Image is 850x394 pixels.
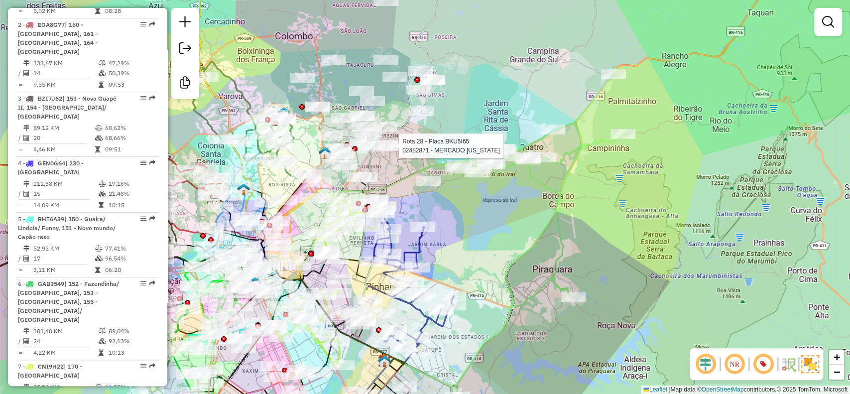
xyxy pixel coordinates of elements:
span: CNI9H22 [38,363,64,370]
i: % de utilização do peso [95,125,103,131]
img: 704 UDC Full Brasilio [248,276,261,289]
td: 211,38 KM [33,179,98,189]
td: / [18,133,23,143]
i: Tempo total em rota [95,8,100,14]
div: Map data © contributors,© 2025 TomTom, Microsoft [641,386,850,394]
td: 9,55 KM [33,80,98,90]
i: Total de Atividades [23,256,29,262]
a: Zoom out [829,365,844,380]
img: Warecloud Bigorrilho - SÃO FRACISCO - 911, 912, 904, 909 [237,183,250,196]
div: Atividade não roteirizada - DISTRIBUIDORA KLAUSS [409,106,434,116]
td: / [18,68,23,78]
a: Criar modelo [175,73,195,95]
td: 85,98 KM [33,382,95,392]
i: Distância Total [23,60,29,66]
i: % de utilização do peso [99,60,106,66]
span: BZL7J62 [38,95,62,102]
i: Distância Total [23,384,29,390]
img: WCL VILA GRAZIELA [277,107,290,120]
td: 10:15 [108,200,155,210]
td: 4,22 KM [33,348,98,358]
i: % de utilização da cubagem [99,338,106,344]
img: CDD Curitiba [378,354,391,367]
i: % de utilização do peso [95,384,103,390]
img: Warecloud Colombo II - Santa candida - 221, 220, 910, 304 [319,146,332,159]
td: 08:28 [105,6,155,16]
div: Atividade não roteirizada - BROTO & RISSARDI LTD [382,72,407,82]
i: Distância Total [23,246,29,252]
em: Rota exportada [149,216,155,222]
td: 19,16% [108,179,155,189]
td: = [18,80,23,90]
td: 09:51 [105,144,155,154]
td: / [18,336,23,346]
td: 60,62% [105,123,155,133]
em: Opções [140,363,146,369]
td: 14 [33,68,98,78]
div: Atividade não roteirizada - MERCEARIA BAR SANTA [373,55,398,65]
span: EOA8G77 [38,21,65,28]
a: OpenStreetMap [702,386,744,393]
i: % de utilização do peso [99,328,106,334]
td: 06:20 [105,265,155,275]
td: 17 [33,254,95,263]
td: 68,66% [105,133,155,143]
td: 101,40 KM [33,326,98,336]
td: 09:53 [108,80,155,90]
span: 2 - [18,21,98,55]
em: Opções [140,216,146,222]
a: Exportar sessão [175,38,195,61]
span: 3 - [18,95,117,120]
td: = [18,348,23,358]
td: 66,03% [105,382,155,392]
td: 89,04% [108,326,155,336]
i: % de utilização da cubagem [99,191,106,197]
span: | 153 - Nova Guapé II, 154 - [GEOGRAPHIC_DATA]/ [GEOGRAPHIC_DATA] [18,95,117,120]
i: % de utilização do peso [95,246,103,252]
a: Exibir filtros [818,12,838,32]
span: Ocultar deslocamento [694,352,718,376]
span: + [834,351,840,363]
td: 21,43% [108,189,155,199]
span: − [834,366,840,378]
div: Atividade não roteirizada - MERCADO MERCOSUL LTD [321,55,346,65]
i: Total de Atividades [23,70,29,76]
img: Fluxo de ruas [780,356,796,372]
span: GEN0G64 [38,159,65,167]
em: Opções [140,280,146,286]
td: 96,54% [105,254,155,263]
td: 50,39% [108,68,155,78]
td: 24 [33,336,98,346]
em: Rota exportada [149,280,155,286]
a: Leaflet [643,386,667,393]
span: 4 - [18,159,84,176]
i: Distância Total [23,125,29,131]
div: Atividade não roteirizada - ERIEL ARILDO SILVA [408,66,433,76]
i: Tempo total em rota [99,82,104,88]
i: Distância Total [23,328,29,334]
em: Rota exportada [149,95,155,101]
td: 77,41% [105,244,155,254]
span: RHT6A39 [38,215,64,223]
em: Rota exportada [149,160,155,166]
td: = [18,6,23,16]
i: % de utilização do peso [99,181,106,187]
i: % de utilização da cubagem [95,256,103,262]
span: GAB3549 [38,280,64,287]
img: FAD CDD Curitiba [378,355,391,368]
td: / [18,189,23,199]
a: Nova sessão e pesquisa [175,12,195,34]
span: | 152 - Fazendinha/ [GEOGRAPHIC_DATA], 153 - [GEOGRAPHIC_DATA], 155 - [GEOGRAPHIC_DATA]/ [GEOGRAP... [18,280,119,323]
em: Opções [140,95,146,101]
i: Total de Atividades [23,338,29,344]
i: Distância Total [23,181,29,187]
i: % de utilização da cubagem [99,70,106,76]
i: Total de Atividades [23,135,29,141]
i: Total de Atividades [23,191,29,197]
span: 7 - [18,363,82,379]
td: = [18,200,23,210]
a: Zoom in [829,350,844,365]
i: Tempo total em rota [95,267,100,273]
em: Opções [140,21,146,27]
img: Exibir/Ocultar setores [801,355,819,373]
